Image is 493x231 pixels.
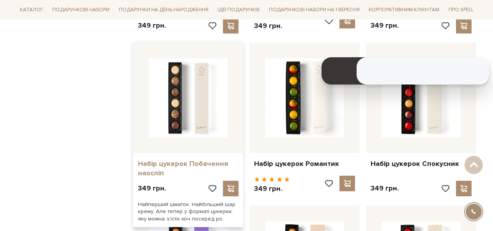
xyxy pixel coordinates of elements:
[138,21,166,30] p: 349 грн.
[371,21,399,30] p: 349 грн.
[254,184,290,193] p: 349 грн.
[138,184,166,193] p: 349 грн.
[254,21,290,30] p: 349 грн.
[371,184,399,193] p: 349 грн.
[371,159,472,168] a: Набір цукерок Спокусник
[266,3,363,16] a: Подарункові набори на 1 Вересня
[49,4,113,16] a: Подарункові набори
[214,4,263,16] a: Ідеї подарунків
[366,3,442,16] a: Корпоративним клієнтам
[133,196,244,227] div: Найперший шматок. Найбільший шар крему. Але тепер у форматі цукерки, яку можна з’їсти хоч посеред...
[116,4,212,16] a: Подарунки на День народження
[17,4,46,16] a: Каталог
[254,159,355,168] a: Набір цукерок Романтик
[138,159,239,178] a: Набір цукерок Побачення наосліп
[445,4,477,16] a: Про Spell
